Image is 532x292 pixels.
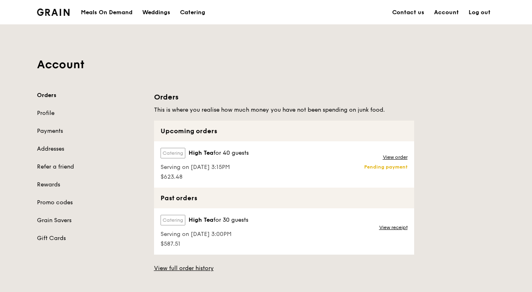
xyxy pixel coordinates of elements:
a: Refer a friend [37,163,144,171]
span: $623.48 [161,173,249,181]
span: Serving on [DATE] 3:15PM [161,163,249,171]
a: Profile [37,109,144,117]
a: Grain Savers [37,216,144,225]
a: Account [429,0,464,25]
span: Serving on [DATE] 3:00PM [161,230,248,238]
a: Gift Cards [37,234,144,242]
div: Weddings [142,0,170,25]
span: $587.51 [161,240,248,248]
div: Past orders [154,188,414,208]
span: for 30 guests [213,216,248,223]
a: Log out [464,0,495,25]
a: Addresses [37,145,144,153]
a: Rewards [37,181,144,189]
h1: Orders [154,91,414,103]
span: High Tea [189,216,213,224]
span: for 40 guests [213,149,249,156]
a: Catering [175,0,210,25]
span: High Tea [189,149,213,157]
a: View order [383,154,408,160]
a: Weddings [137,0,175,25]
p: Pending payment [364,164,408,170]
a: Payments [37,127,144,135]
a: Promo codes [37,199,144,207]
div: Upcoming orders [154,121,414,141]
h5: This is where you realise how much money you have not been spending on junk food. [154,106,414,114]
label: Catering [161,215,185,225]
h1: Account [37,57,495,72]
a: View receipt [379,224,408,231]
img: Grain [37,9,70,16]
div: Catering [180,0,205,25]
label: Catering [161,148,185,158]
a: Orders [37,91,144,99]
a: Contact us [387,0,429,25]
a: View full order history [154,264,214,273]
div: Meals On Demand [81,0,132,25]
